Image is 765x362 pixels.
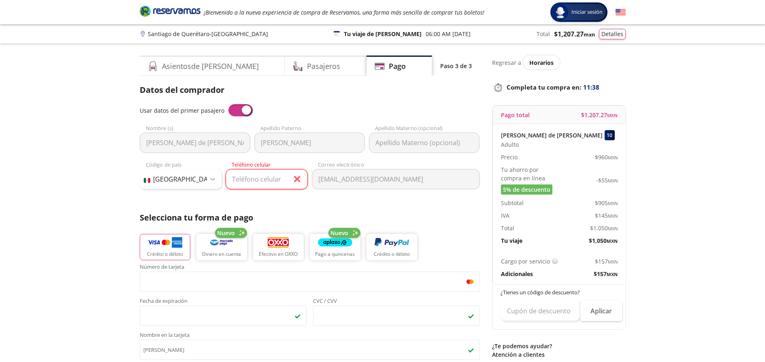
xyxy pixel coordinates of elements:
[607,271,618,277] small: MXN
[140,107,224,114] span: Usar datos del primer pasajero
[492,56,626,69] div: Regresar a ver horarios
[599,29,626,39] button: Detalles
[501,165,559,182] p: Tu ahorro por compra en línea
[595,199,618,207] span: $ 905
[310,234,360,260] button: Pago a quincenas
[196,234,247,260] button: Dinero en cuenta
[501,257,550,266] p: Cargo por servicio
[465,278,475,285] img: mc
[608,259,618,265] small: MXN
[537,30,550,38] p: Total
[608,154,618,161] small: MXN
[294,313,301,319] img: checkmark
[492,58,521,67] p: Regresar a
[468,313,474,319] img: checkmark
[501,199,524,207] p: Subtotal
[317,308,476,323] iframe: Iframe del código de seguridad de la tarjeta asegurada
[140,234,190,260] button: Crédito o débito
[259,251,298,258] p: Efectivo en OXXO
[501,270,533,278] p: Adicionales
[501,111,530,119] p: Pago total
[344,30,422,38] p: Tu viaje de [PERSON_NAME]
[594,270,618,278] span: $ 157
[140,340,480,360] input: Nombre en la tarjetacheckmark
[148,30,268,38] p: Santiago de Querétaro - [GEOGRAPHIC_DATA]
[202,251,241,258] p: Dinero en cuenta
[140,5,200,19] a: Brand Logo
[492,342,626,350] p: ¿Te podemos ayudar?
[369,133,479,153] input: Apellido Materno (opcional)
[501,211,509,220] p: IVA
[589,236,618,245] span: $ 1,050
[607,112,618,118] small: MXN
[492,350,626,359] p: Atención a clientes
[580,301,622,321] button: Aplicar
[718,315,757,354] iframe: Messagebird Livechat Widget
[501,289,618,297] p: ¿Tienes un código de descuento?
[608,200,618,206] small: MXN
[389,61,406,72] h4: Pago
[254,133,365,153] input: Apellido Paterno
[554,29,595,39] span: $ 1,207.27
[162,61,259,72] h4: Asientos de [PERSON_NAME]
[501,140,519,149] span: Adulto
[217,229,235,237] span: Nuevo
[226,169,308,189] input: Teléfono celular
[608,213,618,219] small: MXN
[596,176,618,184] span: -$ 55
[140,212,480,224] p: Selecciona tu forma de pago
[253,234,304,260] button: Efectivo en OXXO
[607,238,618,244] small: MXN
[140,332,480,340] span: Nombre en la tarjeta
[501,224,514,232] p: Total
[312,169,480,189] input: Correo electrónico
[529,59,554,66] span: Horarios
[426,30,471,38] p: 06:00 AM [DATE]
[144,178,150,183] img: MX
[143,274,476,289] iframe: Iframe del número de tarjeta asegurada
[140,298,307,306] span: Fecha de expiración
[143,308,303,323] iframe: Iframe de la fecha de caducidad de la tarjeta asegurada
[315,251,355,258] p: Pago a quincenas
[590,224,618,232] span: $ 1,050
[140,5,200,17] i: Brand Logo
[492,81,626,93] p: Completa tu compra en :
[204,9,484,16] em: ¡Bienvenido a la nueva experiencia de compra de Reservamos, una forma más sencilla de comprar tus...
[307,61,340,72] h4: Pasajeros
[568,8,606,16] span: Iniciar sesión
[584,31,595,38] small: MXN
[147,251,183,258] p: Crédito o débito
[595,153,618,161] span: $ 960
[501,236,522,245] p: Tu viaje
[608,178,618,184] small: MXN
[595,211,618,220] span: $ 145
[501,131,603,139] p: [PERSON_NAME] de [PERSON_NAME]
[140,264,480,272] span: Número de tarjeta
[374,251,410,258] p: Crédito o débito
[616,7,626,17] button: English
[330,229,348,237] span: Nuevo
[367,234,417,260] button: Crédito o débito
[468,347,474,353] img: checkmark
[595,257,618,266] span: $ 157
[140,84,480,96] p: Datos del comprador
[581,111,618,119] span: $ 1,207.27
[440,62,472,70] p: Paso 3 de 3
[605,130,615,140] div: 10
[503,185,550,194] span: 5% de descuento
[140,133,250,153] input: Nombre (s)
[608,225,618,231] small: MXN
[583,83,599,92] span: 11:38
[313,298,480,306] span: CVC / CVV
[501,153,518,161] p: Precio
[501,301,580,321] input: Cupón de descuento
